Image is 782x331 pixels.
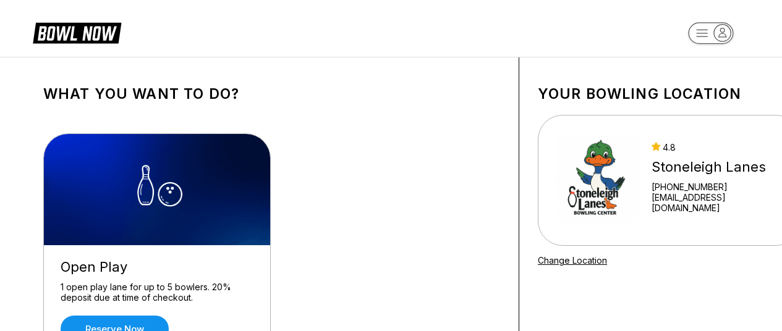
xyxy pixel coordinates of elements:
[61,259,253,275] div: Open Play
[44,134,271,245] img: Open Play
[555,134,640,227] img: Stoneleigh Lanes
[43,85,500,103] h1: What you want to do?
[538,255,607,266] a: Change Location
[61,282,253,303] div: 1 open play lane for up to 5 bowlers. 20% deposit due at time of checkout.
